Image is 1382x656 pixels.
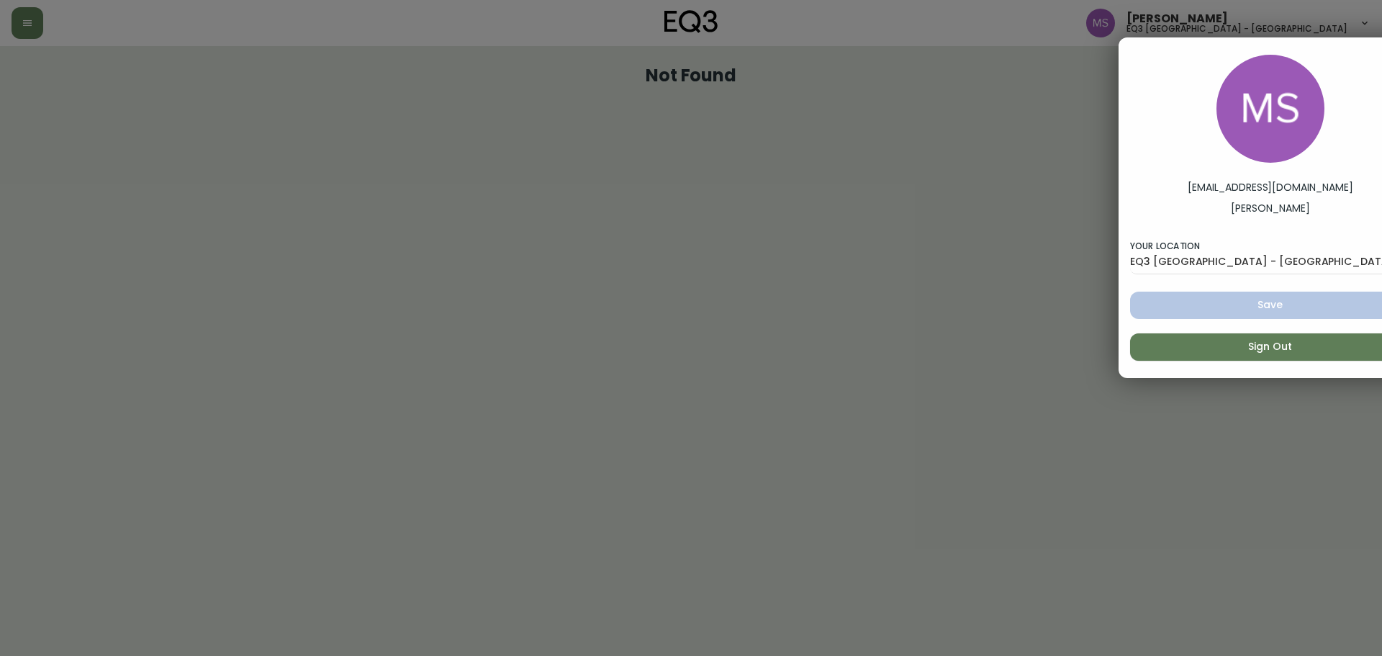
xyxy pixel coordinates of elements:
[1188,180,1353,195] label: [EMAIL_ADDRESS][DOMAIN_NAME]
[1216,55,1324,163] img: 1b6e43211f6f3cc0b0729c9049b8e7af
[1231,201,1309,216] label: [PERSON_NAME]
